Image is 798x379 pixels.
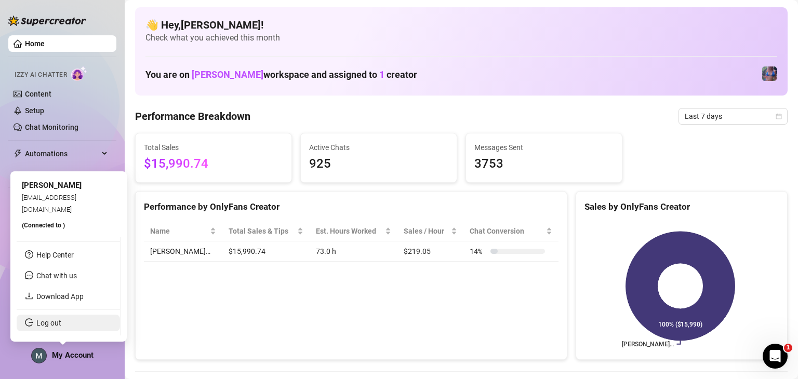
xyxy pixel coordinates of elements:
div: Sales by OnlyFans Creator [584,200,779,214]
span: 1 [379,69,384,80]
div: Est. Hours Worked [316,225,383,237]
td: $15,990.74 [222,241,310,262]
span: 1 [784,344,792,352]
span: 925 [309,154,448,174]
img: AI Chatter [71,66,87,81]
span: Messages Sent [474,142,614,153]
span: [PERSON_NAME] [22,181,82,190]
a: Help Center [36,251,74,259]
span: 14 % [470,246,486,257]
iframe: Intercom live chat [763,344,788,369]
img: Jaylie [762,66,777,81]
img: logo-BBDzfeDw.svg [8,16,86,26]
span: 3753 [474,154,614,174]
h1: You are on workspace and assigned to creator [145,69,417,80]
span: Automations [25,145,99,162]
a: Home [25,39,45,48]
span: Chat Conversion [470,225,544,237]
span: Chat with us [36,272,77,280]
span: Izzy AI Chatter [15,70,67,80]
th: Total Sales & Tips [222,221,310,241]
td: 73.0 h [310,241,397,262]
span: [PERSON_NAME] [192,69,263,80]
span: message [25,271,33,279]
span: Total Sales & Tips [229,225,295,237]
a: Setup [25,106,44,115]
span: thunderbolt [14,150,22,158]
span: Total Sales [144,142,283,153]
th: Sales / Hour [397,221,464,241]
span: Chat Copilot [25,166,99,183]
text: [PERSON_NAME]… [622,341,674,348]
h4: Performance Breakdown [135,109,250,124]
th: Chat Conversion [463,221,558,241]
span: $15,990.74 [144,154,283,174]
div: Performance by OnlyFans Creator [144,200,558,214]
a: Content [25,90,51,98]
th: Name [144,221,222,241]
img: ACg8ocLEUq6BudusSbFUgfJHT7ol7Uq-BuQYr5d-mnjl9iaMWv35IQ=s96-c [32,348,46,363]
span: [EMAIL_ADDRESS][DOMAIN_NAME] [22,194,76,213]
span: Sales / Hour [404,225,449,237]
a: Log out [36,319,61,327]
span: My Account [52,350,94,360]
h4: 👋 Hey, [PERSON_NAME] ! [145,18,777,32]
li: Log out [17,315,120,331]
td: [PERSON_NAME]… [144,241,222,262]
span: (Connected to ) [22,222,65,229]
a: Chat Monitoring [25,123,78,131]
span: Check what you achieved this month [145,32,777,44]
a: Download App [36,292,84,301]
span: calendar [776,113,782,119]
td: $219.05 [397,241,464,262]
span: Last 7 days [685,109,781,124]
span: Name [150,225,208,237]
span: Active Chats [309,142,448,153]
